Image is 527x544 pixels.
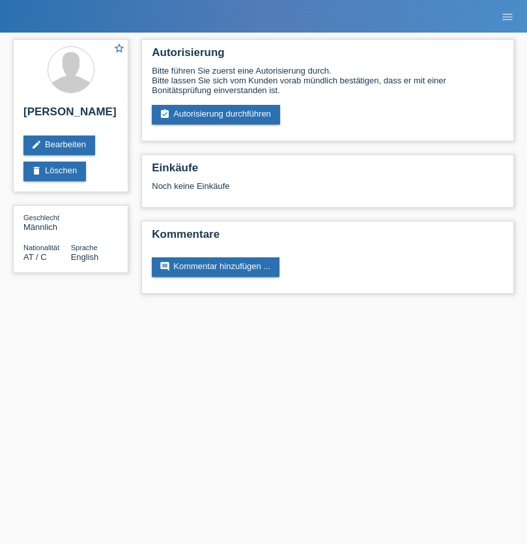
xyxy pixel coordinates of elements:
[31,165,42,176] i: delete
[160,109,170,119] i: assignment_turned_in
[160,261,170,272] i: comment
[152,66,504,95] div: Bitte führen Sie zuerst eine Autorisierung durch. Bitte lassen Sie sich vom Kunden vorab mündlich...
[152,46,504,66] h2: Autorisierung
[71,252,99,262] span: English
[152,257,279,277] a: commentKommentar hinzufügen ...
[23,214,59,222] span: Geschlecht
[71,244,98,251] span: Sprache
[501,10,514,23] i: menu
[152,181,504,201] div: Noch keine Einkäufe
[23,244,59,251] span: Nationalität
[23,106,118,125] h2: [PERSON_NAME]
[152,162,504,181] h2: Einkäufe
[494,12,520,20] a: menu
[23,162,86,181] a: deleteLöschen
[23,136,95,155] a: editBearbeiten
[152,228,504,248] h2: Kommentare
[23,212,71,232] div: Männlich
[113,42,125,54] i: star_border
[113,42,125,56] a: star_border
[23,252,47,262] span: Österreich / C / 01.10.2019
[152,105,280,124] a: assignment_turned_inAutorisierung durchführen
[31,139,42,150] i: edit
